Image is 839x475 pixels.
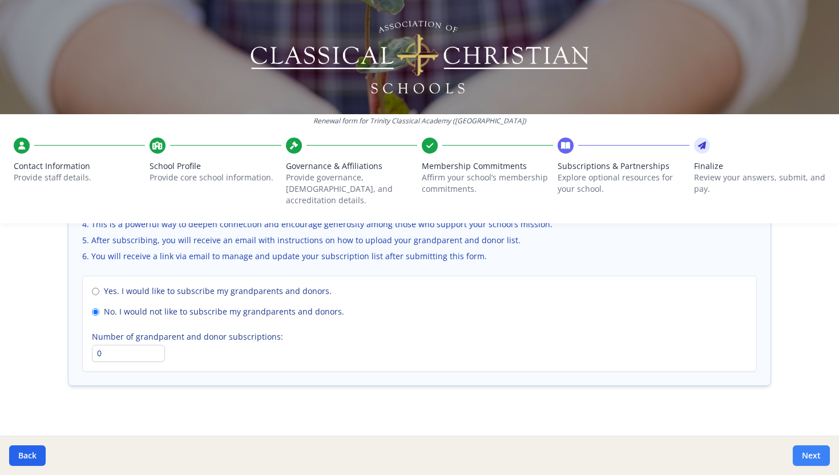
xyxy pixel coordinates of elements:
[286,172,417,206] p: Provide governance, [DEMOGRAPHIC_DATA], and accreditation details.
[14,160,145,172] span: Contact Information
[92,288,99,295] input: Yes. I would like to subscribe my grandparents and donors.
[104,306,344,317] span: No. I would not like to subscribe my grandparents and donors.
[82,235,757,246] li: After subscribing, you will receive an email with instructions on how to upload your grandparent ...
[422,172,553,195] p: Affirm your school’s membership commitments.
[82,251,757,262] li: You will receive a link via email to manage and update your subscription list after submitting th...
[14,172,145,183] p: Provide staff details.
[150,172,281,183] p: Provide core school information.
[694,160,825,172] span: Finalize
[249,17,591,97] img: Logo
[558,172,689,195] p: Explore optional resources for your school.
[793,445,830,466] button: Next
[558,160,689,172] span: Subscriptions & Partnerships
[92,308,99,316] input: No. I would not like to subscribe my grandparents and donors.
[422,160,553,172] span: Membership Commitments
[694,172,825,195] p: Review your answers, submit, and pay.
[104,285,332,297] span: Yes. I would like to subscribe my grandparents and donors.
[92,331,747,343] label: Number of grandparent and donor subscriptions:
[9,445,46,466] button: Back
[150,160,281,172] span: School Profile
[286,160,417,172] span: Governance & Affiliations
